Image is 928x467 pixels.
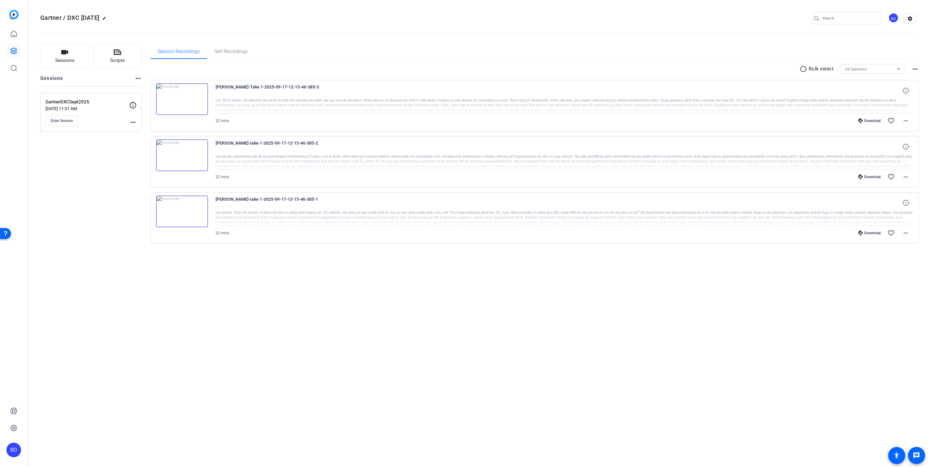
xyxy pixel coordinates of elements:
span: [PERSON_NAME]-take 1-2025-09-17-12-15-46-385-1 [216,196,328,210]
img: thumb-nail [156,196,208,227]
mat-icon: favorite_border [887,173,895,181]
mat-icon: more_horiz [902,117,909,124]
span: Scripts [110,57,125,64]
h2: Sessions [40,75,63,86]
mat-icon: more_horiz [134,75,142,82]
span: 22 mins [216,231,229,235]
span: Session Recordings [158,49,200,54]
span: Enter Session [51,118,73,123]
img: thumb-nail [156,83,208,115]
span: 22 mins [216,119,229,123]
mat-icon: favorite_border [887,117,895,124]
p: GartnerDXCSept2025 [45,99,129,106]
ngx-avatar: Baron Dorff [888,13,899,23]
p: [DATE] 11:31 AM [45,106,129,111]
button: Scripts [93,44,142,69]
mat-icon: message [913,452,920,459]
mat-icon: more_horiz [902,229,909,237]
p: Bulk select [809,65,834,73]
mat-icon: radio_button_unchecked [800,65,809,73]
span: [PERSON_NAME]-take 1-2025-09-17-12-15-46-385-2 [216,139,328,154]
mat-icon: edit [102,16,109,23]
span: 22 mins [216,175,229,179]
mat-icon: settings [904,14,916,23]
img: thumb-nail [156,139,208,171]
div: BD [888,13,898,23]
mat-icon: more_horiz [902,173,909,181]
mat-icon: accessibility [893,452,900,459]
button: Sessions [40,44,89,69]
span: [PERSON_NAME]-Take 1-2025-09-17-12-15-46-385-3 [216,83,328,98]
mat-icon: favorite_border [887,229,895,237]
img: blue-gradient.svg [9,10,19,19]
input: Search [822,15,877,22]
div: Download [855,231,884,235]
div: BD [6,443,21,457]
span: Gartner / DXC [DATE] [40,14,99,21]
span: Sessions [55,57,74,64]
mat-icon: more_horiz [129,119,137,126]
div: Download [855,118,884,123]
span: Self Recordings [214,49,248,54]
div: Download [855,174,884,179]
button: Enter Session [45,116,78,126]
mat-icon: more_horiz [912,65,919,73]
span: All Sessions [845,67,867,71]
